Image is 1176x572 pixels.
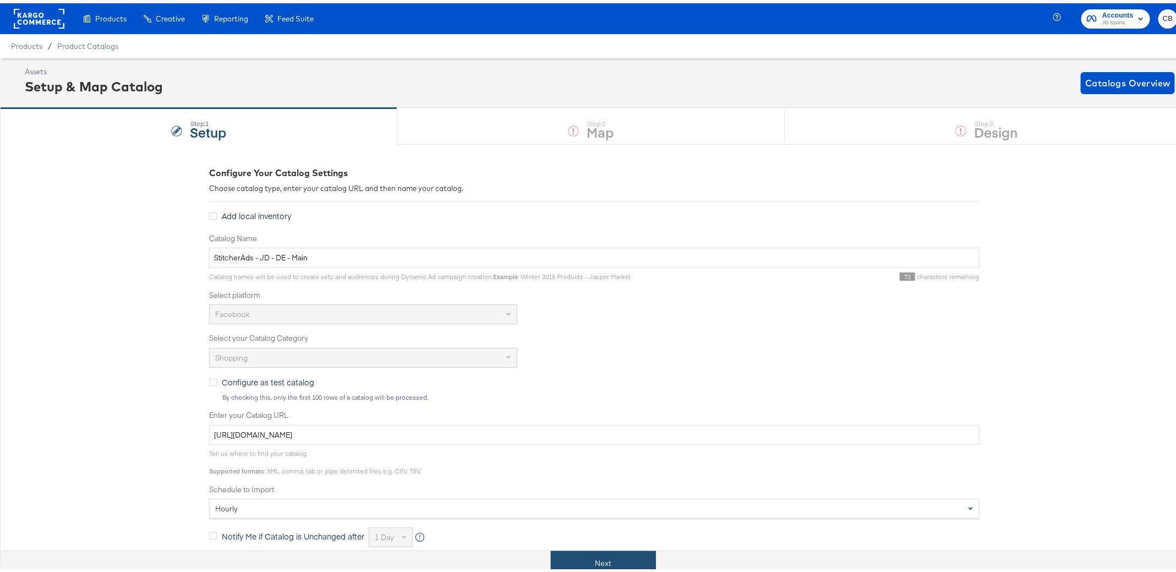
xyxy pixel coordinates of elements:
[11,39,42,47] span: Products
[222,390,980,398] div: By checking this, only the first 100 rows of a catalog will be processed.
[209,407,980,417] label: Enter your Catalog URL
[222,373,314,384] span: Configure as test catalog
[25,74,163,92] div: Setup & Map Catalog
[57,39,118,47] a: Product Catalogs
[209,422,980,442] input: Enter Catalog URL, e.g. http://www.example.com/products.xml
[215,306,249,316] span: Facebook
[95,11,127,20] span: Products
[209,446,421,472] span: Tell us where to find your catalog. : XML, comma, tab or pipe delimited files e.g. CSV, TSV.
[209,330,980,340] label: Select your Catalog Category
[1163,9,1173,22] span: CB
[190,119,227,138] strong: Setup
[42,39,57,47] span: /
[1102,15,1134,24] span: JD Sports
[25,63,163,74] div: Assets
[222,527,364,538] span: Notify Me if Catalog is Unchanged after
[1081,69,1175,91] button: Catalogs Overview
[214,11,248,20] span: Reporting
[1081,6,1150,25] button: AccountsJD Sports
[1085,72,1170,88] span: Catalogs Overview
[209,230,980,241] label: Catalog Name
[209,269,631,277] span: Catalog names will be used to create sets and audiences during Dynamic Ad campaign creation. : Wi...
[190,117,227,124] div: Step: 1
[493,269,518,277] strong: Example
[900,269,915,277] span: 72
[277,11,314,20] span: Feed Suite
[209,464,264,472] strong: Supported formats
[1102,7,1134,18] span: Accounts
[209,244,980,265] input: Name your catalog e.g. My Dynamic Product Catalog
[222,207,291,218] span: Add local inventory
[209,180,980,190] div: Choose catalog type, enter your catalog URL and then name your catalog.
[209,287,980,297] label: Select platform
[215,500,238,510] span: hourly
[631,269,980,278] div: characters remaining
[156,11,185,20] span: Creative
[209,164,980,176] div: Configure Your Catalog Settings
[215,350,248,359] span: Shopping
[209,481,980,492] label: Schedule to Import
[375,529,394,539] span: 1 day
